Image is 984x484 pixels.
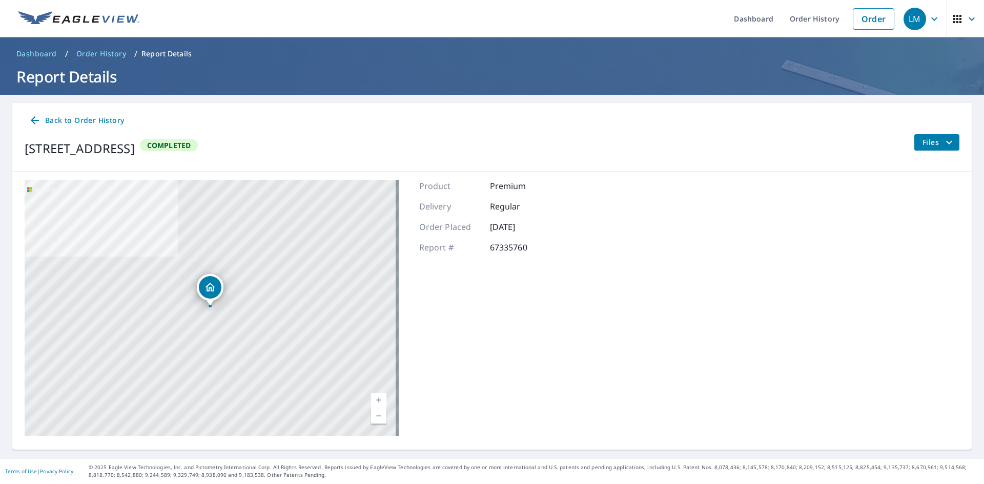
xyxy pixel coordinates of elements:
span: Completed [141,140,197,150]
p: Order Placed [419,221,481,233]
p: Premium [490,180,551,192]
a: Current Level 17, Zoom In [371,393,386,408]
a: Back to Order History [25,111,128,130]
div: Dropped pin, building 1, Residential property, 54790 Falling Leaf Rd Idyllwild, CA 92549 [197,274,223,306]
div: [STREET_ADDRESS] [25,139,135,158]
p: [DATE] [490,221,551,233]
p: Regular [490,200,551,213]
a: Dashboard [12,46,61,62]
p: Delivery [419,200,481,213]
div: LM [904,8,926,30]
img: EV Logo [18,11,139,27]
li: / [134,48,137,60]
p: © 2025 Eagle View Technologies, Inc. and Pictometry International Corp. All Rights Reserved. Repo... [89,464,979,479]
p: 67335760 [490,241,551,254]
a: Order [853,8,894,30]
a: Order History [72,46,130,62]
p: Product [419,180,481,192]
a: Terms of Use [5,468,37,475]
p: | [5,468,73,474]
span: Order History [76,49,126,59]
span: Files [922,136,955,149]
p: Report # [419,241,481,254]
p: Report Details [141,49,192,59]
a: Privacy Policy [40,468,73,475]
span: Back to Order History [29,114,124,127]
a: Current Level 17, Zoom Out [371,408,386,424]
span: Dashboard [16,49,57,59]
nav: breadcrumb [12,46,972,62]
button: filesDropdownBtn-67335760 [914,134,959,151]
h1: Report Details [12,66,972,87]
li: / [65,48,68,60]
